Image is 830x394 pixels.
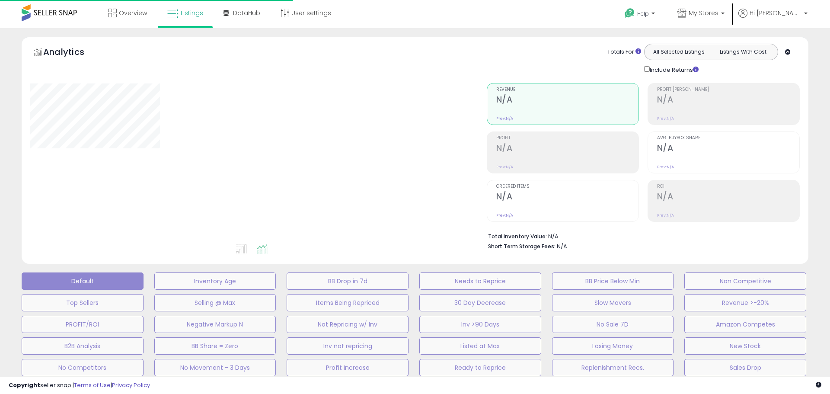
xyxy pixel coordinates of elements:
[496,136,638,141] span: Profit
[557,242,567,250] span: N/A
[496,192,638,203] h2: N/A
[657,184,799,189] span: ROI
[154,272,276,290] button: Inventory Age
[419,337,541,355] button: Listed at Max
[496,143,638,155] h2: N/A
[22,316,144,333] button: PROFIT/ROI
[496,184,638,189] span: Ordered Items
[181,9,203,17] span: Listings
[22,337,144,355] button: B2B Analysis
[488,233,547,240] b: Total Inventory Value:
[738,9,808,28] a: Hi [PERSON_NAME]
[419,316,541,333] button: Inv >90 Days
[9,381,40,389] strong: Copyright
[287,316,409,333] button: Not Repricing w/ Inv
[657,95,799,106] h2: N/A
[624,8,635,19] i: Get Help
[496,164,513,170] small: Prev: N/A
[638,64,709,74] div: Include Returns
[552,316,674,333] button: No Sale 7D
[287,359,409,376] button: Profit Increase
[684,337,806,355] button: New Stock
[22,272,144,290] button: Default
[552,294,674,311] button: Slow Movers
[488,243,555,250] b: Short Term Storage Fees:
[154,359,276,376] button: No Movement - 3 Days
[552,359,674,376] button: Replenishment Recs.
[488,231,793,241] li: N/A
[684,359,806,376] button: Sales Drop
[496,95,638,106] h2: N/A
[637,10,649,17] span: Help
[684,272,806,290] button: Non Competitive
[154,337,276,355] button: BB Share = Zero
[22,359,144,376] button: No Competitors
[419,294,541,311] button: 30 Day Decrease
[657,143,799,155] h2: N/A
[154,294,276,311] button: Selling @ Max
[711,46,775,58] button: Listings With Cost
[496,116,513,121] small: Prev: N/A
[9,381,150,390] div: seller snap | |
[154,316,276,333] button: Negative Markup N
[287,294,409,311] button: Items Being Repriced
[43,46,101,60] h5: Analytics
[552,272,674,290] button: BB Price Below Min
[419,359,541,376] button: Ready to Reprice
[74,381,111,389] a: Terms of Use
[657,87,799,92] span: Profit [PERSON_NAME]
[22,294,144,311] button: Top Sellers
[657,164,674,170] small: Prev: N/A
[750,9,801,17] span: Hi [PERSON_NAME]
[287,337,409,355] button: Inv not repricing
[618,1,664,28] a: Help
[657,192,799,203] h2: N/A
[496,213,513,218] small: Prev: N/A
[689,9,718,17] span: My Stores
[112,381,150,389] a: Privacy Policy
[496,87,638,92] span: Revenue
[684,316,806,333] button: Amazon Competes
[657,116,674,121] small: Prev: N/A
[419,272,541,290] button: Needs to Reprice
[287,272,409,290] button: BB Drop in 7d
[552,337,674,355] button: Losing Money
[657,136,799,141] span: Avg. Buybox Share
[233,9,260,17] span: DataHub
[119,9,147,17] span: Overview
[647,46,711,58] button: All Selected Listings
[684,294,806,311] button: Revenue >-20%
[607,48,641,56] div: Totals For
[657,213,674,218] small: Prev: N/A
